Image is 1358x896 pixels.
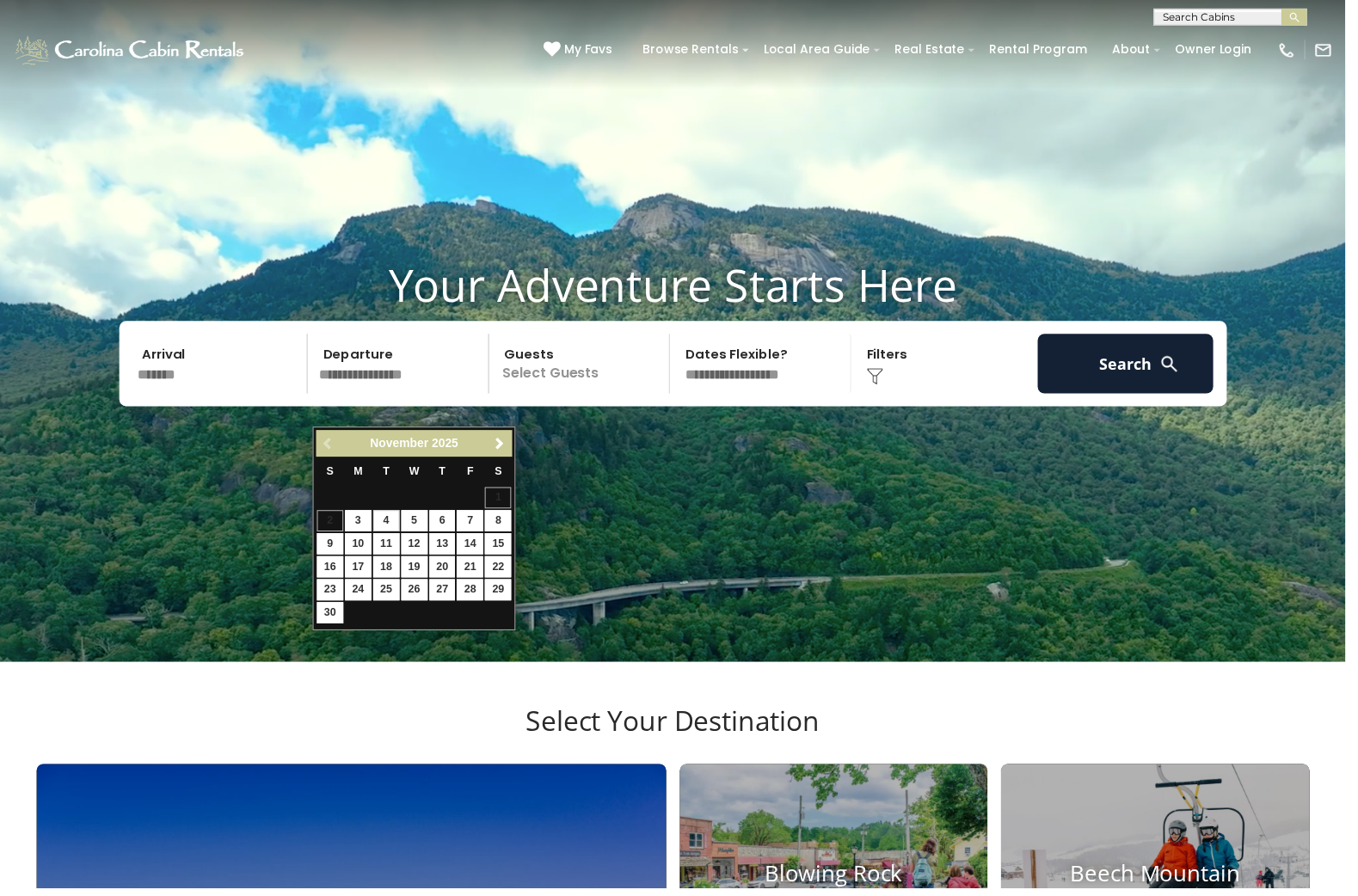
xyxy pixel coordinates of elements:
[348,538,375,560] a: 10
[13,261,1345,314] h1: Your Adventure Starts Here
[1114,37,1170,64] a: About
[433,538,460,560] a: 13
[320,562,347,583] a: 16
[348,515,375,537] a: 3
[405,585,432,606] a: 26
[433,585,460,606] a: 27
[640,37,754,64] a: Browse Rentals
[762,37,887,64] a: Local Area Guide
[320,538,347,560] a: 9
[320,608,347,629] a: 30
[461,538,488,560] a: 14
[894,37,982,64] a: Real Estate
[461,585,488,606] a: 28
[1289,41,1308,60] img: phone-regular-white.png
[357,469,366,482] span: Monday
[377,562,403,583] a: 18
[443,469,450,482] span: Thursday
[373,440,432,454] span: November
[405,515,432,537] a: 5
[13,34,251,68] img: White-1-1-2.png
[499,337,676,397] p: Select Guests
[461,515,488,537] a: 7
[377,538,403,560] a: 11
[433,515,460,537] a: 6
[386,469,393,482] span: Tuesday
[494,437,515,458] a: Next
[489,538,516,560] a: 15
[1048,337,1226,397] button: Search
[498,441,512,455] span: Next
[471,469,478,482] span: Friday
[34,711,1324,771] h3: Select Your Destination
[990,37,1106,64] a: Rental Program
[461,562,488,583] a: 21
[348,585,375,606] a: 24
[1326,41,1345,60] img: mail-regular-white.png
[436,440,463,454] span: 2025
[1177,37,1272,64] a: Owner Login
[1170,357,1191,378] img: search-regular-white.png
[686,868,998,895] h4: Blowing Rock
[569,41,618,59] span: My Favs
[489,562,516,583] a: 22
[489,515,516,537] a: 8
[405,538,432,560] a: 12
[500,469,507,482] span: Saturday
[320,585,347,606] a: 23
[377,585,403,606] a: 25
[1011,868,1322,895] h4: Beech Mountain
[377,515,403,537] a: 4
[433,562,460,583] a: 20
[549,41,623,60] a: My Favs
[413,469,423,482] span: Wednesday
[875,371,892,389] img: filter--v1.png
[329,469,336,482] span: Sunday
[348,562,375,583] a: 17
[489,585,516,606] a: 29
[405,562,432,583] a: 19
